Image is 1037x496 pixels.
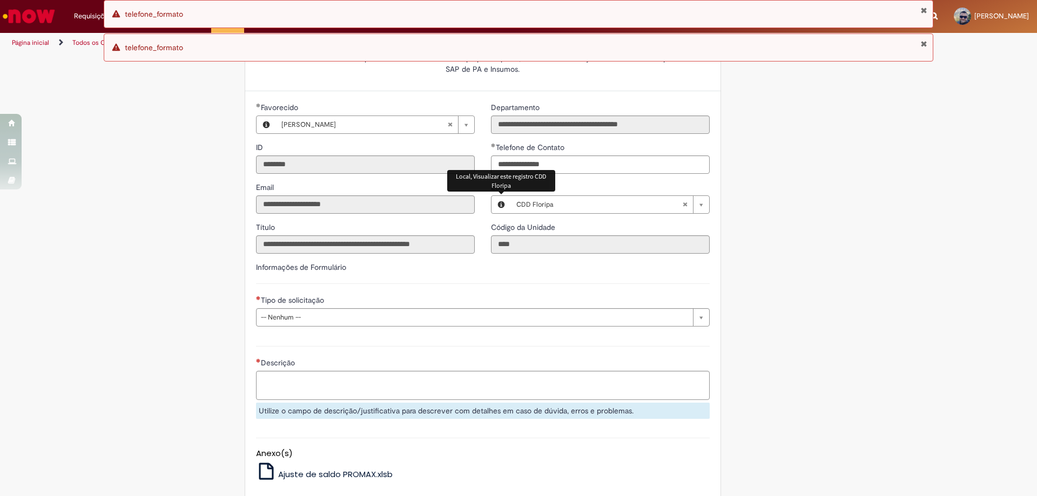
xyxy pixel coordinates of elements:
button: Fechar Notificação [920,6,927,15]
button: Local, Visualizar este registro CDD Floripa [491,196,511,213]
label: Somente leitura - ID [256,142,265,153]
span: Descrição [261,358,297,368]
span: Obrigatório Preenchido [491,143,496,147]
label: Somente leitura - Código da Unidade [491,222,557,233]
h5: Anexo(s) [256,449,710,458]
input: Título [256,235,475,254]
span: telefone_formato [125,43,183,52]
input: Código da Unidade [491,235,710,254]
span: Necessários - Favorecido [261,103,300,112]
a: Todos os Catálogos [72,38,130,47]
span: Ajuste de saldo PROMAX.xlsb [278,468,393,480]
span: Telefone de Contato [496,142,567,152]
input: Departamento [491,115,710,134]
span: Necessários [256,358,261,363]
div: Local, Visualizar este registro CDD Floripa [447,170,555,192]
span: Somente leitura - Código da Unidade [491,222,557,232]
input: Email [256,195,475,214]
span: -- Nenhum -- [261,309,688,326]
ul: Trilhas de página [8,33,683,53]
span: Requisições [74,11,112,22]
img: ServiceNow [1,5,57,27]
label: Somente leitura - Departamento [491,102,542,113]
span: [PERSON_NAME] [974,11,1029,21]
a: [PERSON_NAME]Limpar campo Favorecido [276,116,474,133]
label: Informações de Formulário [256,262,346,272]
a: Página inicial [12,38,49,47]
a: CDD FloripaLimpar campo Local [511,196,709,213]
label: Somente leitura - Título [256,222,277,233]
span: Somente leitura - Email [256,182,276,192]
span: CDD Floripa [516,196,682,213]
span: telefone_formato [125,9,183,19]
input: Telefone de Contato [491,155,710,174]
abbr: Limpar campo Local [677,196,693,213]
input: ID [256,155,475,174]
div: Utilize o campo de descrição/justificativa para descrever com detalhes em caso de dúvida, erros e... [256,403,710,419]
abbr: Limpar campo Favorecido [442,116,458,133]
span: Somente leitura - Título [256,222,277,232]
span: Somente leitura - Departamento [491,103,542,112]
a: Ajuste de saldo PROMAX.xlsb [256,468,393,480]
button: Fechar Notificação [920,39,927,48]
span: Necessários [256,296,261,300]
span: Tipo de solicitação [261,295,326,305]
textarea: Descrição [256,371,710,400]
span: [PERSON_NAME] [281,116,447,133]
span: Somente leitura - ID [256,142,265,152]
button: Favorecido, Visualizar este registro Elizandro Magalhaes Silva [257,116,276,133]
label: Somente leitura - Email [256,182,276,193]
span: Obrigatório Preenchido [256,103,261,107]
